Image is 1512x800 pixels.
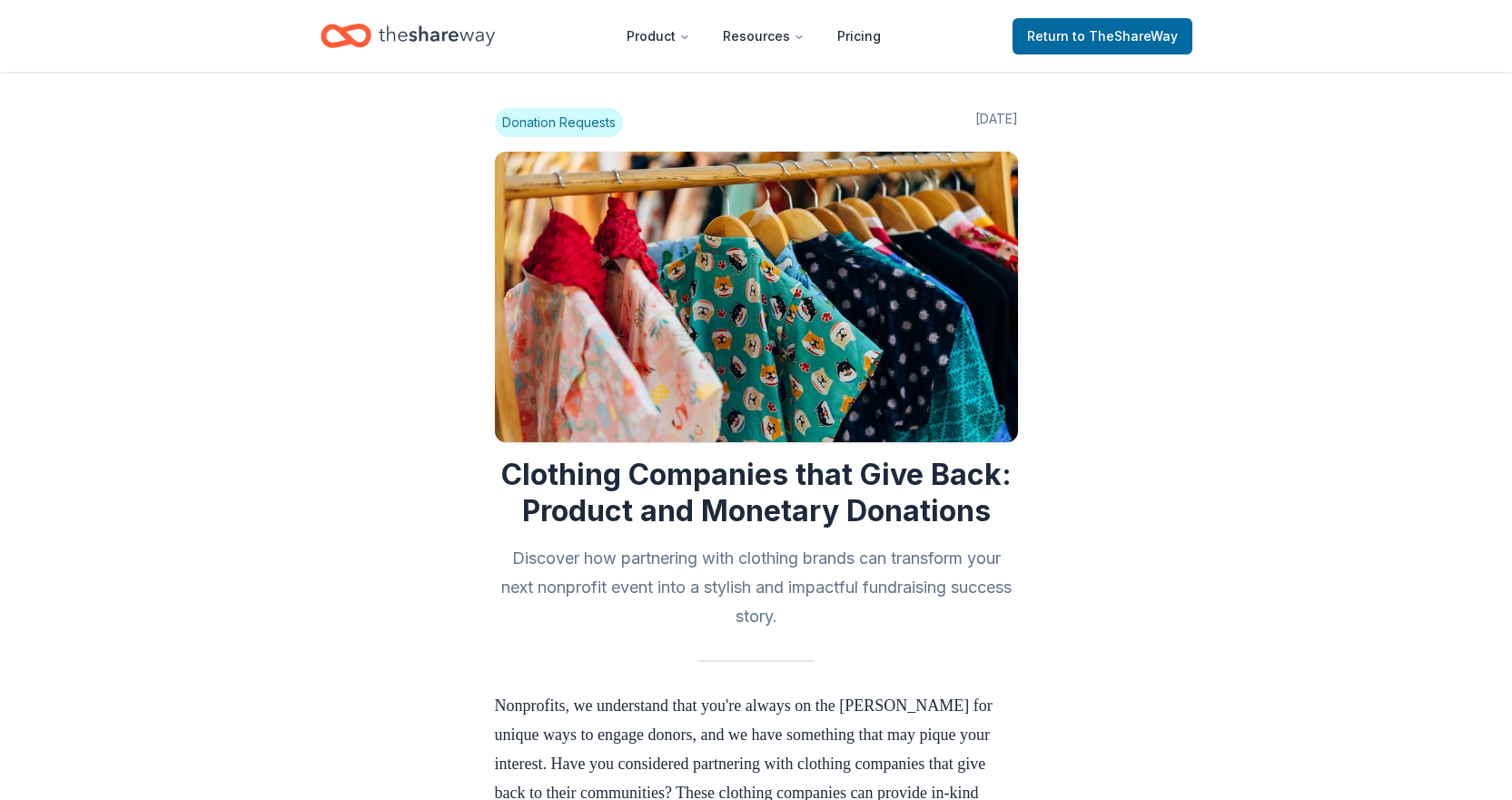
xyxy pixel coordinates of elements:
img: Image for Clothing Companies that Give Back: Product and Monetary Donations [495,152,1018,442]
span: Return [1027,25,1178,47]
h2: Discover how partnering with clothing brands can transform your next nonprofit event into a styli... [495,544,1018,631]
nav: Main [612,15,895,57]
h1: Clothing Companies that Give Back: Product and Monetary Donations [495,457,1018,529]
span: to TheShareWay [1072,28,1178,44]
button: Resources [708,18,819,54]
a: Pricing [823,18,895,54]
a: Home [321,15,495,57]
span: Donation Requests [495,108,623,137]
button: Product [612,18,705,54]
a: Returnto TheShareWay [1013,18,1192,54]
span: [DATE] [975,108,1018,137]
